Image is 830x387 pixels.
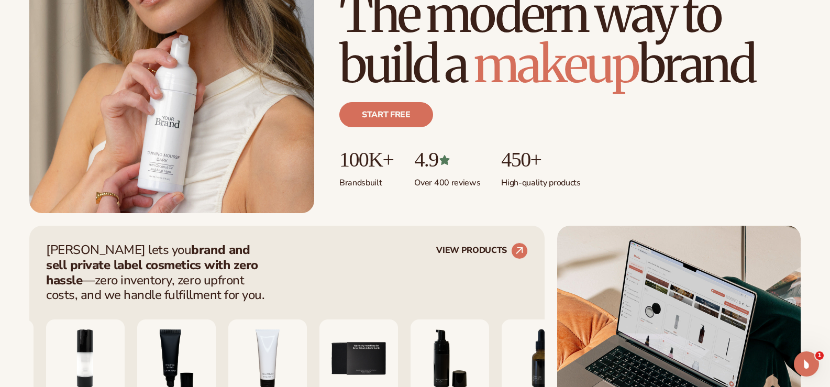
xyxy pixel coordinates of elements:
p: 100K+ [339,148,393,171]
p: Brands built [339,171,393,189]
p: High-quality products [501,171,580,189]
iframe: Intercom live chat [794,351,819,377]
p: 450+ [501,148,580,171]
p: Over 400 reviews [414,171,480,189]
p: 4.9 [414,148,480,171]
p: [PERSON_NAME] lets you —zero inventory, zero upfront costs, and we handle fulfillment for you. [46,242,271,303]
strong: brand and sell private label cosmetics with zero hassle [46,241,258,289]
a: Start free [339,102,433,127]
span: makeup [474,33,638,96]
span: 1 [815,351,824,360]
a: VIEW PRODUCTS [436,242,528,259]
